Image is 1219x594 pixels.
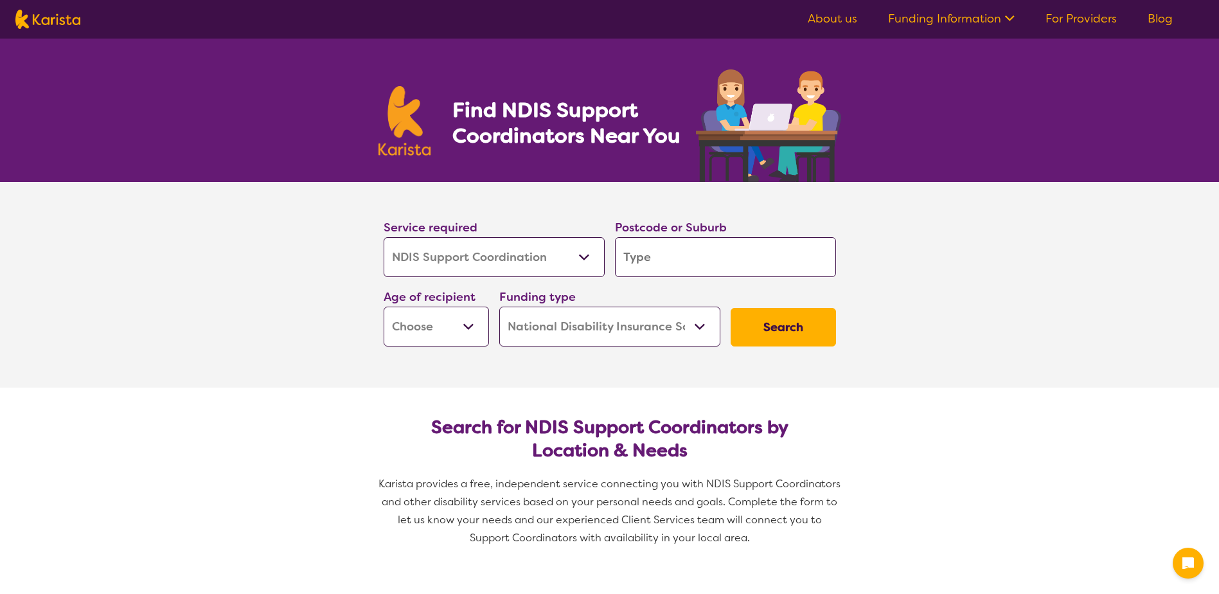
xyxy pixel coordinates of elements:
[696,69,841,182] img: support-coordination
[452,97,690,148] h1: Find NDIS Support Coordinators Near You
[394,416,826,462] h2: Search for NDIS Support Coordinators by Location & Needs
[731,308,836,346] button: Search
[808,11,857,26] a: About us
[384,289,476,305] label: Age of recipient
[615,220,727,235] label: Postcode or Suburb
[15,10,80,29] img: Karista logo
[499,289,576,305] label: Funding type
[1045,11,1117,26] a: For Providers
[378,477,843,544] span: Karista provides a free, independent service connecting you with NDIS Support Coordinators and ot...
[615,237,836,277] input: Type
[378,86,431,156] img: Karista logo
[888,11,1015,26] a: Funding Information
[1148,11,1173,26] a: Blog
[384,220,477,235] label: Service required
